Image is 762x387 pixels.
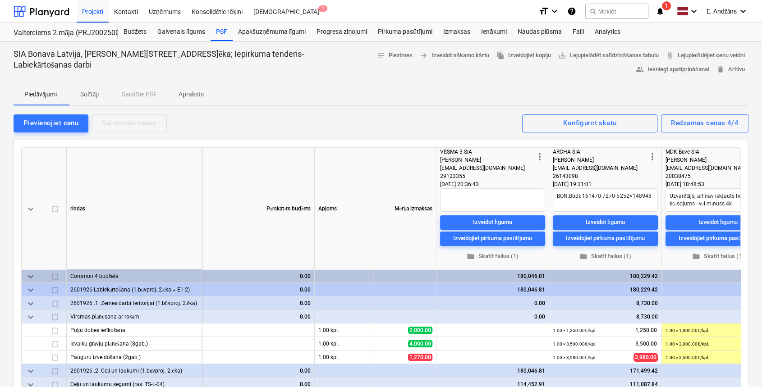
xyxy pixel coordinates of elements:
span: 1 [662,1,671,10]
a: Pirkuma pasūtījumi [372,23,438,41]
i: notifications [656,6,665,17]
span: search [589,8,597,15]
div: rindas [67,148,202,269]
span: Lejupielādēt salīdzināšanas tabulu [558,50,659,61]
div: Izveidojiet pirkuma pasūtījumu [679,233,757,244]
div: 180,046.81 [440,269,545,283]
button: Piezīmes [373,49,417,63]
small: 1.00 × 3,000.00€ / kpl. [666,341,709,346]
span: more_vert [534,151,545,162]
p: Solītāji [78,90,100,99]
a: Galvenais līgums [152,23,211,41]
div: 2601926 .2. Ceļi un laukumi (1.būvproj. 2.ēka) [70,364,198,377]
i: keyboard_arrow_down [738,6,748,17]
span: 2,000.00 [408,327,432,334]
a: Lejupielādējiet cenu veidni [662,49,748,63]
span: Arhīvu [716,64,745,75]
button: Arhīvu [712,63,748,77]
span: Lejupielādējiet cenu veidni [666,50,745,61]
span: arrow_forward [420,51,428,59]
button: Skatīt failus (1) [440,249,545,263]
button: Izveidojiet pirkuma pasūtījumu [553,231,658,246]
span: people_alt [636,65,644,73]
div: Virsmas plānēsana ar rokām [70,310,198,323]
button: Meklēt [585,4,648,19]
div: Izveidot līgumu [586,217,625,228]
div: [PERSON_NAME] [553,156,647,164]
div: 2601926 .1. Zemes darbi teritorijai (1.būvproj. 2.ēka) [70,296,198,310]
div: 180,229.42 [553,283,658,296]
div: Apakšuzņēmuma līgumi [233,23,311,41]
span: Izveidojiet kopiju [496,50,551,61]
div: 8,730.00 [553,310,658,323]
div: 0.00 [440,296,545,310]
div: [DATE] 20:36:43 [440,180,545,188]
iframe: Chat Widget [717,344,762,387]
small: 1.00 × 2,500.00€ / kpl. [666,355,709,360]
div: 2601926 Labiekārtošana (1.būvproj. 2.ēka = E1-2) [70,283,198,296]
a: Analytics [589,23,625,41]
div: Pievienojiet cenu [23,117,78,129]
span: 1 [318,5,327,12]
span: [EMAIL_ADDRESS][DOMAIN_NAME] [440,165,525,171]
span: keyboard_arrow_down [25,203,36,214]
a: Faili [567,23,589,41]
a: Lejupielādēt salīdzināšanas tabulu [555,49,662,63]
i: format_size [538,6,549,17]
span: notes [377,51,385,59]
span: Piezīmes [377,50,413,61]
span: folder [692,252,700,260]
button: Izveidojiet kopiju [493,49,555,63]
div: Apjoms [315,148,373,269]
div: 0.00 [206,364,311,378]
a: Naudas plūsma [512,23,567,41]
button: Redzamas cenas 4/4 [661,114,748,132]
div: 171,499.42 [553,364,658,378]
span: Skatīt failus (1) [444,251,542,261]
p: SIA Bonava Latvija, [PERSON_NAME][STREET_ADDRESS]ēka; Iepirkuma tenderis- Labiekārtošanas darbi [14,49,329,70]
div: Ienākumi [476,23,512,41]
div: VĒSMA 3 SIA [440,148,534,156]
div: Redzamas cenas 4/4 [671,117,739,129]
div: Mērķa izmaksas [373,148,436,269]
div: 1.00 kpl. [315,337,373,351]
div: Izveidojiet pirkuma pasūtījumu [566,233,645,244]
div: 180,229.42 [553,269,658,283]
small: 1.00 × 3,500.00€ / kpl. [553,341,597,346]
i: keyboard_arrow_down [549,6,560,17]
div: Puķu dobes ierīkošana [70,323,198,337]
a: Progresa ziņojumi [311,23,372,41]
div: 0.00 [206,269,311,283]
div: ARCHA SIA [553,148,647,156]
span: attach_file [666,51,674,59]
button: Iesniegt apstiprināšanai [632,63,713,77]
div: Izveidojiet pirkuma pasūtījumu [453,233,532,244]
span: Skatīt failus (1) [556,251,654,261]
a: PSF [211,23,233,41]
div: 1.00 kpl. [315,351,373,364]
span: delete [716,65,724,73]
textarea: BON.Budž 161470-7270-5252=148948 [553,188,658,212]
div: [PERSON_NAME] [440,156,534,164]
button: Konfigurēt skatu [522,114,657,132]
div: Izveidot līgumu [698,217,738,228]
div: 0.00 [206,283,311,296]
div: 29123355 [440,172,534,180]
span: 1,250.00 [634,326,658,334]
div: Izveidot līgumu [473,217,512,228]
div: 26143098 [553,172,647,180]
button: Skatīt failus (1) [553,249,658,263]
p: Apraksts [179,90,204,99]
small: 1.00 × 1,000.00€ / kpl. [666,328,709,333]
span: keyboard_arrow_down [25,284,36,295]
div: 1.00 kpl. [315,323,373,337]
button: Izveidot līgumu [553,215,658,229]
span: keyboard_arrow_down [25,365,36,376]
span: Iesniegt apstiprināšanai [636,64,709,75]
div: [PERSON_NAME] [666,156,760,164]
div: Izmaksas [438,23,476,41]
